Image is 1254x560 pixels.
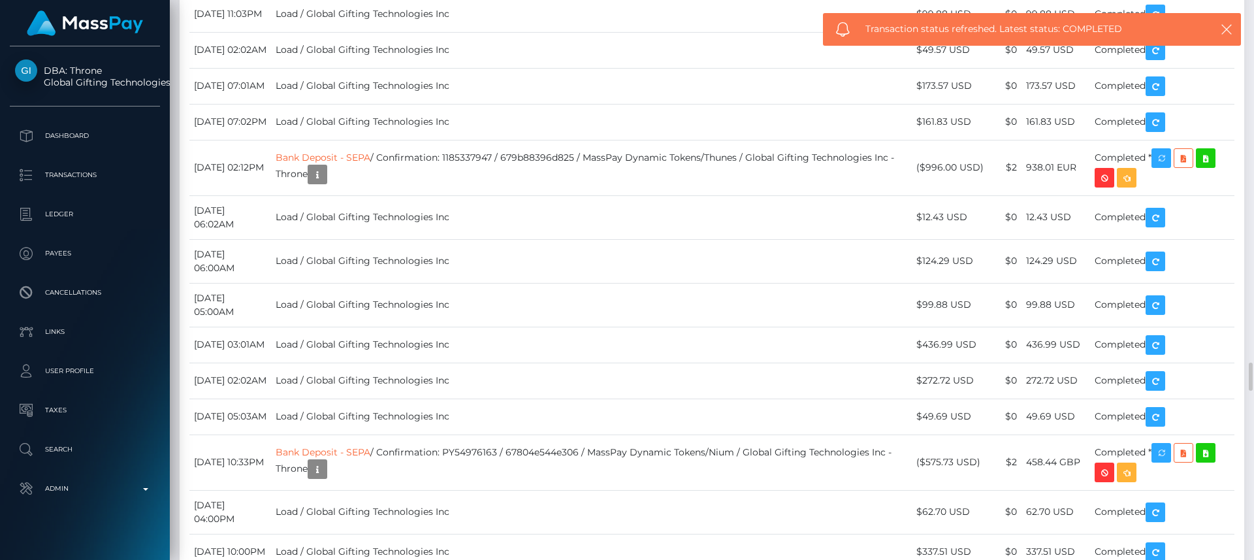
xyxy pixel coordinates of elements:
td: $49.69 USD [912,399,989,435]
td: Load / Global Gifting Technologies Inc [271,363,911,399]
td: 49.69 USD [1021,399,1090,435]
td: 124.29 USD [1021,239,1090,283]
p: Links [15,322,155,342]
td: 99.88 USD [1021,283,1090,327]
td: ($575.73 USD) [912,435,989,490]
td: Completed [1090,399,1234,435]
td: Completed * [1090,140,1234,195]
td: $0 [988,490,1021,534]
a: Admin [10,472,160,505]
td: [DATE] 02:02AM [189,363,271,399]
td: [DATE] 05:00AM [189,283,271,327]
p: Payees [15,244,155,263]
p: Dashboard [15,126,155,146]
td: [DATE] 07:01AM [189,68,271,104]
a: Payees [10,237,160,270]
a: Transactions [10,159,160,191]
td: / Confirmation: PY54976163 / 67804e544e306 / MassPay Dynamic Tokens/Nium / Global Gifting Technol... [271,435,911,490]
td: $0 [988,363,1021,399]
td: $0 [988,239,1021,283]
a: User Profile [10,355,160,387]
td: [DATE] 10:33PM [189,435,271,490]
td: Load / Global Gifting Technologies Inc [271,283,911,327]
p: Transactions [15,165,155,185]
td: $0 [988,327,1021,363]
td: $62.70 USD [912,490,989,534]
td: Completed [1090,327,1234,363]
td: 12.43 USD [1021,195,1090,239]
a: Ledger [10,198,160,231]
td: Completed [1090,239,1234,283]
td: Load / Global Gifting Technologies Inc [271,104,911,140]
td: Completed [1090,195,1234,239]
td: $0 [988,32,1021,68]
td: [DATE] 02:12PM [189,140,271,195]
td: $124.29 USD [912,239,989,283]
td: $173.57 USD [912,68,989,104]
td: Load / Global Gifting Technologies Inc [271,239,911,283]
p: Cancellations [15,283,155,303]
td: 62.70 USD [1021,490,1090,534]
td: $161.83 USD [912,104,989,140]
span: DBA: Throne Global Gifting Technologies Inc [10,65,160,88]
td: Load / Global Gifting Technologies Inc [271,32,911,68]
td: ($996.00 USD) [912,140,989,195]
a: Cancellations [10,276,160,309]
td: $0 [988,399,1021,435]
span: Transaction status refreshed. Latest status: COMPLETED [865,22,1188,36]
td: Completed [1090,32,1234,68]
a: Taxes [10,394,160,427]
td: [DATE] 04:00PM [189,490,271,534]
td: Load / Global Gifting Technologies Inc [271,327,911,363]
a: Bank Deposit - SEPA [276,446,370,458]
td: [DATE] 02:02AM [189,32,271,68]
td: Completed [1090,283,1234,327]
a: Dashboard [10,120,160,152]
p: Admin [15,479,155,499]
td: $12.43 USD [912,195,989,239]
td: $0 [988,104,1021,140]
td: [DATE] 06:00AM [189,239,271,283]
td: Load / Global Gifting Technologies Inc [271,68,911,104]
td: $0 [988,68,1021,104]
td: 938.01 EUR [1021,140,1090,195]
a: Bank Deposit - SEPA [276,152,370,163]
p: Taxes [15,401,155,420]
td: Load / Global Gifting Technologies Inc [271,399,911,435]
img: Global Gifting Technologies Inc [15,59,37,82]
td: 436.99 USD [1021,327,1090,363]
td: Load / Global Gifting Technologies Inc [271,195,911,239]
td: $436.99 USD [912,327,989,363]
p: User Profile [15,361,155,381]
a: Search [10,433,160,466]
td: $49.57 USD [912,32,989,68]
td: / Confirmation: 1185337947 / 679b88396d825 / MassPay Dynamic Tokens/Thunes / Global Gifting Techn... [271,140,911,195]
td: Completed [1090,68,1234,104]
td: $2 [988,435,1021,490]
td: [DATE] 06:02AM [189,195,271,239]
td: 161.83 USD [1021,104,1090,140]
td: $2 [988,140,1021,195]
td: $0 [988,195,1021,239]
td: Completed [1090,490,1234,534]
td: $272.72 USD [912,363,989,399]
td: Load / Global Gifting Technologies Inc [271,490,911,534]
td: [DATE] 05:03AM [189,399,271,435]
td: [DATE] 07:02PM [189,104,271,140]
td: [DATE] 03:01AM [189,327,271,363]
td: Completed * [1090,435,1234,490]
img: MassPay Logo [27,10,143,36]
td: 49.57 USD [1021,32,1090,68]
a: Links [10,316,160,348]
td: Completed [1090,363,1234,399]
td: $99.88 USD [912,283,989,327]
p: Ledger [15,205,155,224]
td: 272.72 USD [1021,363,1090,399]
td: Completed [1090,104,1234,140]
td: 173.57 USD [1021,68,1090,104]
p: Search [15,440,155,459]
td: $0 [988,283,1021,327]
td: 458.44 GBP [1021,435,1090,490]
